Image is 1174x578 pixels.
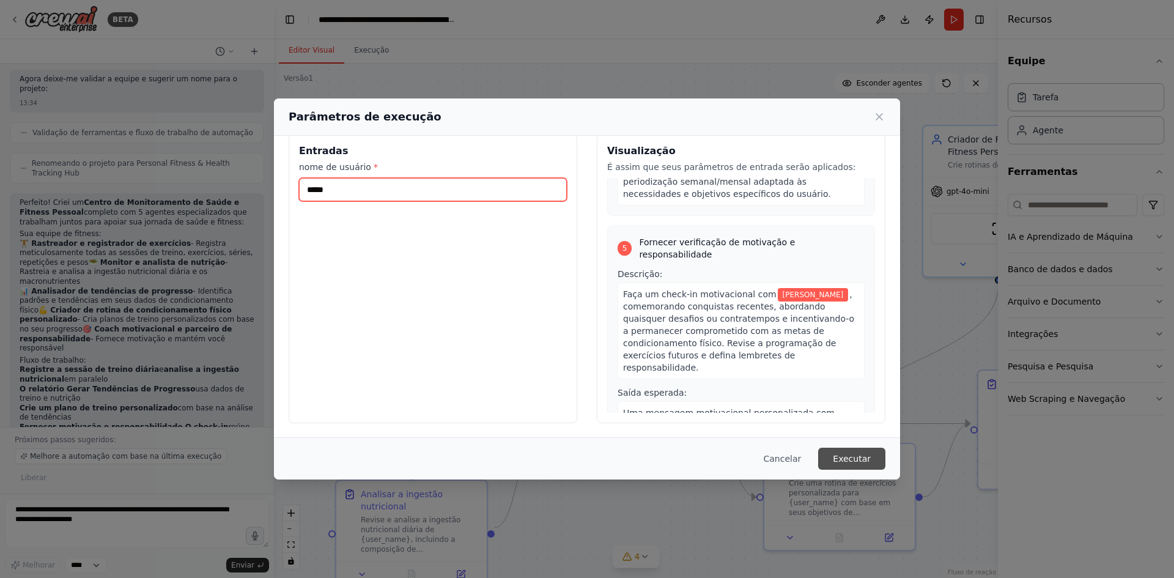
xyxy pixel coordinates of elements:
[623,140,849,199] font: Um plano de treino abrangente e personalizado com descrições detalhadas dos exercícios, esquemas ...
[623,289,777,299] font: Faça um check-in motivacional com
[764,454,802,464] font: Cancelar
[618,269,663,279] font: Descrição:
[289,110,441,123] font: Parâmetros de execução
[623,289,854,372] font: , comemorando conquistas recentes, abordando quaisquer desafios ou contratempos e incentivando-o ...
[618,388,687,398] font: Saída esperada:
[754,448,811,470] button: Cancelar
[818,448,885,470] button: Executar
[607,162,856,172] font: É assim que seus parâmetros de entrada serão aplicados:
[607,145,676,157] font: Visualização
[778,288,849,302] span: Variável: nome_do_usuário
[622,244,627,253] font: 5
[783,291,844,299] font: [PERSON_NAME]
[299,145,348,157] font: Entradas
[299,162,371,172] font: nome de usuário
[833,454,871,464] font: Executar
[623,408,847,454] font: Uma mensagem motivacional personalizada com destaques de conquistas, orientação de apoio para des...
[639,237,795,259] font: Fornecer verificação de motivação e responsabilidade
